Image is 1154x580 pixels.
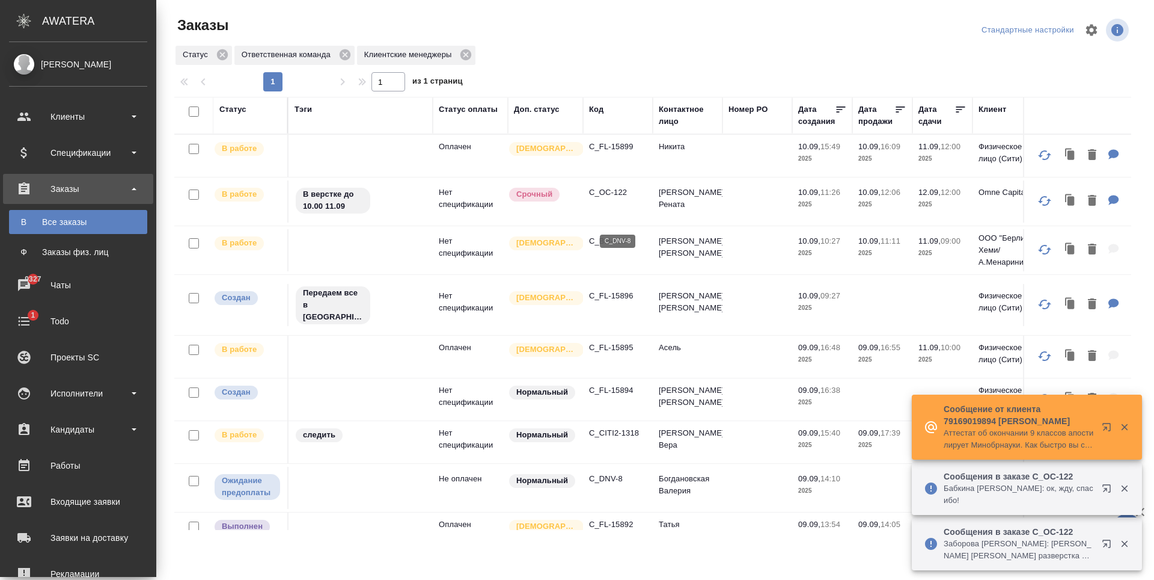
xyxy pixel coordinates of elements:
[881,142,900,151] p: 16:09
[941,188,960,197] p: 12:00
[918,153,966,165] p: 2025
[9,384,147,403] div: Исполнители
[3,270,153,300] a: 9327Чаты
[1082,238,1102,262] button: Удалить
[222,292,251,304] p: Создан
[798,142,820,151] p: 10.09,
[659,103,716,128] div: Контактное лицо
[3,306,153,336] a: 1Todo
[728,103,768,116] div: Номер PO
[1106,19,1131,42] span: Посмотреть информацию
[9,421,147,439] div: Кандидаты
[820,142,840,151] p: 15:49
[820,474,840,483] p: 14:10
[433,336,508,378] td: Оплачен
[858,153,906,165] p: 2025
[9,276,147,294] div: Чаты
[9,493,147,511] div: Входящие заявки
[222,143,257,155] p: В работе
[42,9,156,33] div: AWATERA
[978,21,1077,40] div: split button
[3,487,153,517] a: Входящие заявки
[589,187,647,199] p: C_OC-122
[820,428,840,437] p: 15:40
[589,473,647,485] p: C_DNV-8
[9,58,147,71] div: [PERSON_NAME]
[918,247,966,259] p: 2025
[944,483,1094,507] p: Бабкина [PERSON_NAME]: ок, жду, спасибо!
[433,284,508,326] td: Нет спецификации
[653,336,722,378] td: Асель
[222,520,263,532] p: Выполнен
[222,188,257,200] p: В работе
[1082,387,1102,412] button: Удалить
[918,103,954,128] div: Дата сдачи
[589,290,647,302] p: C_FL-15896
[820,520,840,529] p: 13:54
[213,384,281,401] div: Выставляется автоматически при создании заказа
[1082,344,1102,369] button: Удалить
[798,199,846,211] p: 2025
[820,343,840,352] p: 16:48
[516,520,576,532] p: [DEMOGRAPHIC_DATA]
[508,141,577,157] div: Выставляется автоматически для первых 3 заказов нового контактного лица. Особое внимание
[242,49,335,61] p: Ответственная команда
[978,384,1036,409] p: Физическое лицо (Сити)
[978,103,1006,116] div: Клиент
[918,236,941,245] p: 11.09,
[918,199,966,211] p: 2025
[1112,538,1137,549] button: Закрыть
[9,312,147,330] div: Todo
[858,520,881,529] p: 09.09,
[9,348,147,366] div: Проекты SC
[1030,141,1059,170] button: Обновить
[303,429,335,441] p: следить
[881,188,900,197] p: 12:06
[1030,235,1059,264] button: Обновить
[1030,342,1059,371] button: Обновить
[433,513,508,555] td: Оплачен
[9,457,147,475] div: Работы
[1030,290,1059,319] button: Обновить
[978,232,1036,268] p: ООО "Берлин-Хеми/А.Менарини"
[183,49,212,61] p: Статус
[653,135,722,177] td: Никита
[9,210,147,234] a: ВВсе заказы
[433,180,508,223] td: Нет спецификации
[881,520,900,529] p: 14:05
[516,344,576,356] p: [DEMOGRAPHIC_DATA]
[978,187,1036,199] p: Omne Capital
[433,467,508,509] td: Не оплачен
[653,284,722,326] td: [PERSON_NAME] [PERSON_NAME]
[295,285,427,325] div: Передаем все в сити
[213,342,281,358] div: Выставляет ПМ после принятия заказа от КМа
[364,49,456,61] p: Клиентские менеджеры
[516,143,576,155] p: [DEMOGRAPHIC_DATA]
[295,427,427,443] div: следить
[508,384,577,401] div: Статус по умолчанию для стандартных заказов
[798,188,820,197] p: 10.09,
[1112,483,1137,494] button: Закрыть
[858,199,906,211] p: 2025
[820,236,840,245] p: 10:27
[508,427,577,443] div: Статус по умолчанию для стандартных заказов
[858,236,881,245] p: 10.09,
[295,103,312,116] div: Тэги
[798,343,820,352] p: 09.09,
[918,142,941,151] p: 11.09,
[881,236,900,245] p: 11:11
[9,144,147,162] div: Спецификации
[222,344,257,356] p: В работе
[516,475,568,487] p: Нормальный
[303,287,363,323] p: Передаем все в [GEOGRAPHIC_DATA]
[303,188,363,212] p: В верстке до 10.00 11.09
[508,290,577,306] div: Выставляется автоматически для первых 3 заказов нового контактного лица. Особое внимание
[17,273,48,285] span: 9327
[213,519,281,535] div: Выставляет ПМ после сдачи и проведения начислений. Последний этап для ПМа
[589,384,647,396] p: C_FL-15894
[3,451,153,481] a: Работы
[944,526,1094,538] p: Сообщения в заказе C_OC-122
[798,236,820,245] p: 10.09,
[820,188,840,197] p: 11:26
[295,187,427,215] div: В верстке до 10.00 11.09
